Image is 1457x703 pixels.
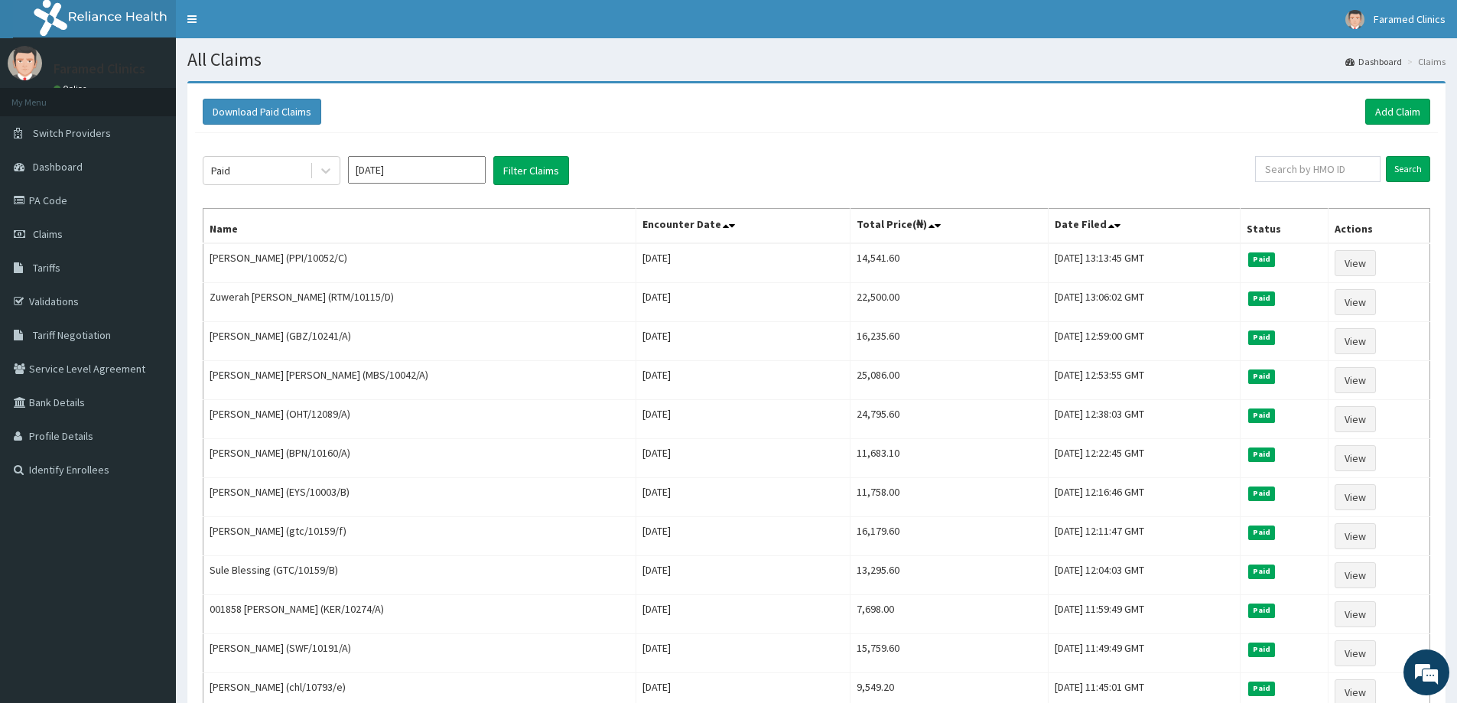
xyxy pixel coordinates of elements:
td: [PERSON_NAME] [PERSON_NAME] (MBS/10042/A) [203,361,636,400]
img: User Image [8,46,42,80]
button: Filter Claims [493,156,569,185]
td: [DATE] [636,439,850,478]
th: Total Price(₦) [850,209,1049,244]
td: 7,698.00 [850,595,1049,634]
a: View [1335,328,1376,354]
span: Faramed Clinics [1374,12,1446,26]
td: [DATE] 11:49:49 GMT [1049,634,1240,673]
td: [DATE] 12:11:47 GMT [1049,517,1240,556]
td: [DATE] [636,361,850,400]
td: Zuwerah [PERSON_NAME] (RTM/10115/D) [203,283,636,322]
td: 11,683.10 [850,439,1049,478]
div: Paid [211,163,230,178]
span: Switch Providers [33,126,111,140]
th: Actions [1329,209,1430,244]
a: View [1335,250,1376,276]
td: [DATE] 12:16:46 GMT [1049,478,1240,517]
td: [DATE] [636,556,850,595]
input: Select Month and Year [348,156,486,184]
span: Paid [1248,330,1276,344]
td: [DATE] 13:06:02 GMT [1049,283,1240,322]
span: Paid [1248,565,1276,578]
span: Paid [1248,448,1276,461]
td: [DATE] 12:53:55 GMT [1049,361,1240,400]
td: [PERSON_NAME] (gtc/10159/f) [203,517,636,556]
span: Paid [1248,682,1276,695]
li: Claims [1403,55,1446,68]
th: Date Filed [1049,209,1240,244]
a: View [1335,523,1376,549]
td: [DATE] [636,634,850,673]
td: [DATE] 12:22:45 GMT [1049,439,1240,478]
td: [DATE] 11:59:49 GMT [1049,595,1240,634]
th: Name [203,209,636,244]
td: [DATE] [636,243,850,283]
input: Search [1386,156,1430,182]
span: Paid [1248,252,1276,266]
td: [DATE] [636,322,850,361]
th: Status [1240,209,1329,244]
a: Online [54,83,90,94]
td: [DATE] [636,400,850,439]
td: [DATE] [636,517,850,556]
td: [DATE] [636,283,850,322]
span: Paid [1248,643,1276,656]
td: [DATE] 12:59:00 GMT [1049,322,1240,361]
span: Paid [1248,604,1276,617]
h1: All Claims [187,50,1446,70]
td: 25,086.00 [850,361,1049,400]
td: [PERSON_NAME] (GBZ/10241/A) [203,322,636,361]
a: View [1335,367,1376,393]
td: 15,759.60 [850,634,1049,673]
span: Tariffs [33,261,60,275]
span: Paid [1248,526,1276,539]
a: View [1335,406,1376,432]
a: View [1335,562,1376,588]
td: [DATE] 13:13:45 GMT [1049,243,1240,283]
td: 13,295.60 [850,556,1049,595]
a: View [1335,640,1376,666]
td: 11,758.00 [850,478,1049,517]
td: Sule Blessing (GTC/10159/B) [203,556,636,595]
span: Paid [1248,291,1276,305]
a: View [1335,445,1376,471]
span: Paid [1248,487,1276,500]
th: Encounter Date [636,209,850,244]
td: [PERSON_NAME] (BPN/10160/A) [203,439,636,478]
span: Paid [1248,408,1276,422]
a: Add Claim [1365,99,1430,125]
td: [DATE] 12:38:03 GMT [1049,400,1240,439]
a: View [1335,484,1376,510]
td: [DATE] [636,478,850,517]
span: Paid [1248,369,1276,383]
td: 24,795.60 [850,400,1049,439]
input: Search by HMO ID [1255,156,1381,182]
td: [DATE] 12:04:03 GMT [1049,556,1240,595]
td: [PERSON_NAME] (EYS/10003/B) [203,478,636,517]
p: Faramed Clinics [54,62,145,76]
span: Claims [33,227,63,241]
td: 14,541.60 [850,243,1049,283]
td: 16,235.60 [850,322,1049,361]
td: 22,500.00 [850,283,1049,322]
td: [PERSON_NAME] (PPI/10052/C) [203,243,636,283]
td: 001858 [PERSON_NAME] (KER/10274/A) [203,595,636,634]
button: Download Paid Claims [203,99,321,125]
td: [DATE] [636,595,850,634]
a: View [1335,601,1376,627]
td: [PERSON_NAME] (SWF/10191/A) [203,634,636,673]
span: Tariff Negotiation [33,328,111,342]
span: Dashboard [33,160,83,174]
td: 16,179.60 [850,517,1049,556]
a: Dashboard [1345,55,1402,68]
td: [PERSON_NAME] (OHT/12089/A) [203,400,636,439]
a: View [1335,289,1376,315]
img: User Image [1345,10,1364,29]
